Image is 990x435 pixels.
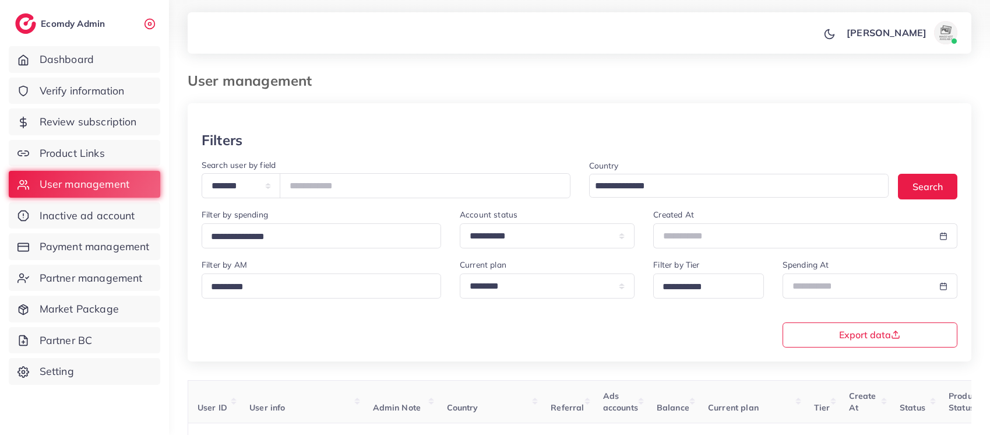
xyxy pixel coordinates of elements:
a: logoEcomdy Admin [15,13,108,34]
label: Filter by AM [202,259,247,271]
span: Payment management [40,239,150,254]
div: Search for option [589,174,889,198]
a: Inactive ad account [9,202,160,229]
span: Admin Note [373,402,421,413]
span: User management [40,177,129,192]
img: logo [15,13,36,34]
label: Account status [460,209,517,220]
a: Partner BC [9,327,160,354]
label: Current plan [460,259,506,271]
label: Filter by spending [202,209,268,220]
label: Filter by Tier [653,259,699,271]
label: Country [589,160,619,171]
span: Verify information [40,83,125,99]
h3: Filters [202,132,242,149]
span: User info [249,402,285,413]
a: Dashboard [9,46,160,73]
a: Partner management [9,265,160,292]
a: Verify information [9,78,160,104]
div: Search for option [202,223,441,248]
span: Partner management [40,271,143,286]
label: Search user by field [202,159,276,171]
a: Product Links [9,140,160,167]
input: Search for option [207,228,426,246]
span: Current plan [708,402,759,413]
a: Payment management [9,233,160,260]
span: Review subscription [40,114,137,129]
span: Market Package [40,301,119,317]
label: Spending At [783,259,829,271]
img: avatar [934,21,957,44]
span: Partner BC [40,333,93,348]
h2: Ecomdy Admin [41,18,108,29]
span: Product Status [949,391,980,413]
span: Inactive ad account [40,208,135,223]
span: Balance [657,402,689,413]
button: Search [898,174,957,199]
span: Country [447,402,478,413]
span: Tier [814,402,830,413]
span: Export data [839,330,900,339]
a: Review subscription [9,108,160,135]
span: Status [900,402,925,413]
div: Search for option [202,273,441,299]
span: Dashboard [40,52,94,67]
div: Search for option [653,273,764,299]
a: User management [9,171,160,198]
a: [PERSON_NAME]avatar [840,21,962,44]
p: [PERSON_NAME] [847,26,926,40]
input: Search for option [591,177,874,195]
a: Market Package [9,296,160,322]
a: Setting [9,358,160,385]
input: Search for option [207,278,426,296]
span: Referral [551,402,584,413]
label: Created At [653,209,694,220]
span: Setting [40,364,74,379]
button: Export data [783,322,957,348]
span: User ID [198,402,227,413]
span: Product Links [40,146,105,161]
h3: User management [188,72,321,89]
span: Create At [849,391,876,413]
input: Search for option [658,278,749,296]
span: Ads accounts [603,391,638,413]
